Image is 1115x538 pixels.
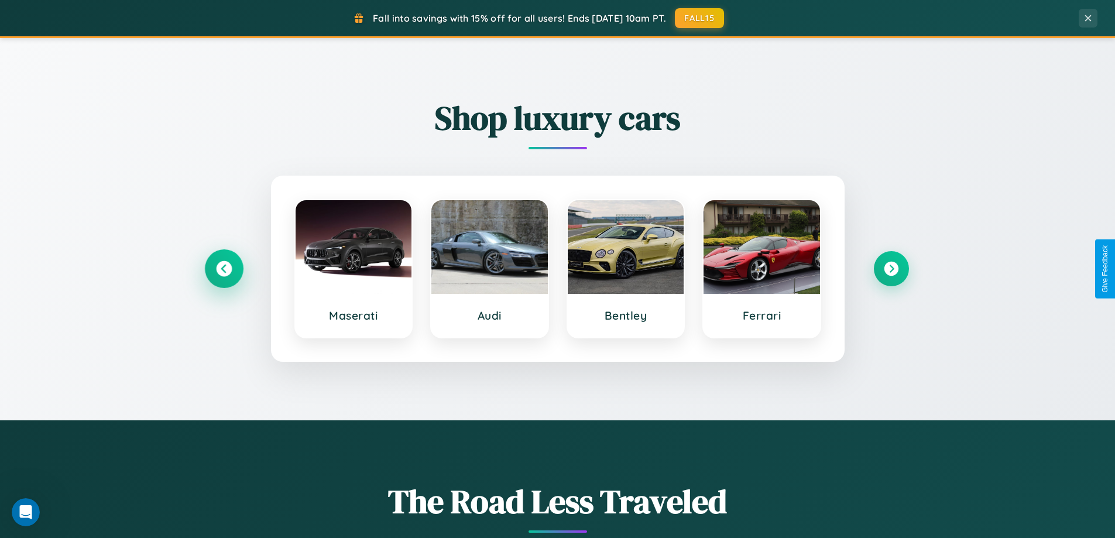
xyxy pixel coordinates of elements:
[1101,245,1109,293] div: Give Feedback
[207,479,909,524] h1: The Road Less Traveled
[715,309,808,323] h3: Ferrari
[12,498,40,526] iframe: Intercom live chat
[207,95,909,141] h2: Shop luxury cars
[443,309,536,323] h3: Audi
[307,309,400,323] h3: Maserati
[675,8,724,28] button: FALL15
[373,12,666,24] span: Fall into savings with 15% off for all users! Ends [DATE] 10am PT.
[579,309,673,323] h3: Bentley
